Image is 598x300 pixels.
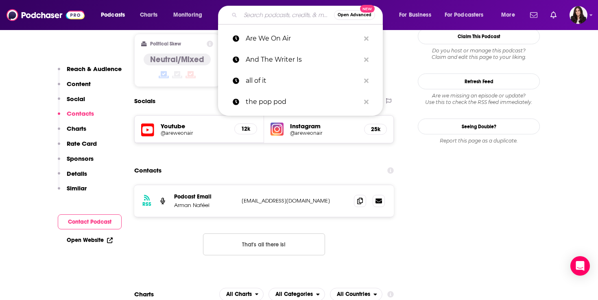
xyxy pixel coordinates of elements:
a: the pop pod [218,91,383,112]
span: Open Advanced [338,13,371,17]
button: open menu [495,9,525,22]
a: Seeing Double? [418,119,540,134]
p: And The Writer Is [246,49,360,70]
span: New [360,5,375,13]
span: For Podcasters [445,9,484,21]
button: Contact Podcast [58,214,122,229]
h5: Instagram [290,122,358,130]
button: open menu [393,9,441,22]
p: Similar [67,184,87,192]
p: Sponsors [67,155,94,162]
h2: Socials [134,93,155,109]
a: Show notifications dropdown [547,8,560,22]
p: Content [67,80,91,88]
button: Contacts [58,110,94,125]
span: All Categories [275,291,313,297]
div: Are we missing an episode or update? Use this to check the RSS feed immediately. [418,93,540,106]
button: Details [58,170,87,185]
a: all of it [218,70,383,91]
span: All Charts [226,291,252,297]
span: More [501,9,515,21]
button: Claim This Podcast [418,28,540,44]
button: Rate Card [58,140,97,155]
a: @areweonair [290,130,358,136]
button: open menu [439,9,495,22]
button: Nothing here. [203,233,325,255]
p: Podcast Email [174,193,235,200]
button: Sponsors [58,155,94,170]
p: Arman Naféei [174,202,235,209]
div: Claim and edit this page to your liking. [418,47,540,60]
div: Report this page as a duplicate. [418,138,540,144]
img: iconImage [271,123,284,136]
button: open menu [95,9,135,22]
h5: Youtube [161,122,228,130]
button: Similar [58,184,87,199]
img: Podchaser - Follow, Share and Rate Podcasts [7,7,85,23]
p: the pop pod [246,91,360,112]
button: Reach & Audience [58,65,122,80]
button: Open AdvancedNew [334,10,375,20]
h5: 12k [241,125,250,132]
button: Content [58,80,91,95]
span: Charts [140,9,157,21]
span: All Countries [337,291,370,297]
div: Search podcasts, credits, & more... [226,6,391,24]
span: Podcasts [101,9,125,21]
p: Are We On Air [246,28,360,49]
a: Open Website [67,237,113,244]
button: Refresh Feed [418,73,540,89]
h2: Political Skew [150,41,181,47]
p: Contacts [67,110,94,117]
button: Charts [58,125,86,140]
input: Search podcasts, credits, & more... [240,9,334,22]
a: Are We On Air [218,28,383,49]
h4: Neutral/Mixed [150,54,204,65]
h2: Contacts [134,163,162,178]
p: [EMAIL_ADDRESS][DOMAIN_NAME] [242,197,347,204]
h3: RSS [142,201,151,207]
div: Open Intercom Messenger [570,256,590,276]
a: @areweonair [161,130,228,136]
p: Rate Card [67,140,97,147]
a: Show notifications dropdown [527,8,541,22]
button: Social [58,95,85,110]
img: User Profile [570,6,587,24]
button: Show profile menu [570,6,587,24]
p: Reach & Audience [67,65,122,73]
h5: 25k [371,126,380,133]
span: For Business [399,9,431,21]
span: Logged in as RebeccaShapiro [570,6,587,24]
button: open menu [168,9,213,22]
p: all of it [246,70,360,91]
h2: Charts [134,290,154,298]
p: Details [67,170,87,177]
a: Charts [135,9,162,22]
span: Monitoring [173,9,202,21]
a: And The Writer Is [218,49,383,70]
p: Social [67,95,85,103]
span: Do you host or manage this podcast? [418,47,540,54]
p: Charts [67,125,86,132]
